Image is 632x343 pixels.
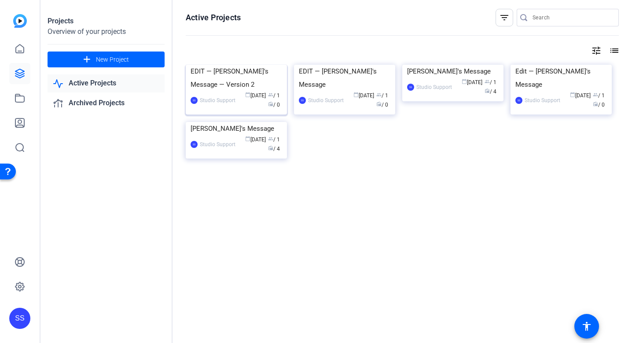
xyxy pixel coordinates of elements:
span: group [268,136,273,141]
div: EDIT — [PERSON_NAME]'s Message — Version 2 [191,65,282,91]
span: / 1 [268,92,280,99]
mat-icon: accessibility [581,321,592,332]
mat-icon: add [81,54,92,65]
span: / 0 [268,102,280,108]
div: SS [407,84,414,91]
span: / 4 [485,89,496,95]
span: calendar_today [245,92,250,97]
span: / 1 [593,92,605,99]
div: Studio Support [200,140,235,149]
button: New Project [48,52,165,67]
span: calendar_today [570,92,575,97]
a: Active Projects [48,74,165,92]
span: radio [376,101,382,107]
span: group [593,92,598,97]
div: SS [9,308,30,329]
mat-icon: tune [591,45,602,56]
input: Search [533,12,612,23]
div: SS [515,97,522,104]
div: SS [191,97,198,104]
span: / 1 [376,92,388,99]
span: calendar_today [462,79,467,84]
span: [DATE] [462,79,482,85]
mat-icon: filter_list [499,12,510,23]
h1: Active Projects [186,12,241,23]
span: radio [593,101,598,107]
div: SS [191,141,198,148]
span: radio [268,145,273,151]
span: group [485,79,490,84]
div: EDIT — [PERSON_NAME]'s Message [299,65,390,91]
div: Edit — [PERSON_NAME]'s Message [515,65,607,91]
span: [DATE] [245,92,266,99]
a: Archived Projects [48,94,165,112]
div: Studio Support [525,96,560,105]
div: Studio Support [200,96,235,105]
span: / 1 [268,136,280,143]
span: calendar_today [353,92,359,97]
span: [DATE] [353,92,374,99]
span: / 1 [485,79,496,85]
span: radio [485,88,490,93]
span: group [268,92,273,97]
span: / 0 [376,102,388,108]
img: blue-gradient.svg [13,14,27,28]
span: calendar_today [245,136,250,141]
span: group [376,92,382,97]
span: [DATE] [570,92,591,99]
div: [PERSON_NAME]'s Message [191,122,282,135]
span: radio [268,101,273,107]
span: / 4 [268,146,280,152]
div: [PERSON_NAME]'s Message [407,65,499,78]
span: New Project [96,55,129,64]
div: Studio Support [416,83,452,92]
mat-icon: list [608,45,619,56]
div: SS [299,97,306,104]
div: Studio Support [308,96,344,105]
span: [DATE] [245,136,266,143]
div: Projects [48,16,165,26]
span: / 0 [593,102,605,108]
div: Overview of your projects [48,26,165,37]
